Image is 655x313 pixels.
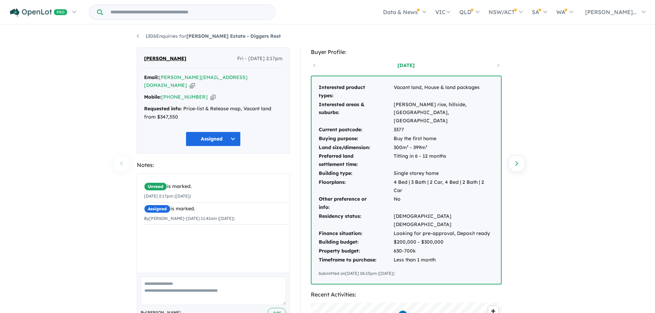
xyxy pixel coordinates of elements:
[393,178,494,195] td: 4 Bed | 3 Bath | 2 Car, 4 Bed | 2 Bath | 2 Car
[311,47,502,57] div: Buyer Profile:
[393,169,494,178] td: Single storey home
[393,212,494,229] td: [DEMOGRAPHIC_DATA] [DEMOGRAPHIC_DATA]
[144,193,191,199] small: [DATE] 2:17pm ([DATE])
[377,62,435,69] a: [DATE]
[210,93,216,101] button: Copy
[393,229,494,238] td: Looking for pre-approval, Deposit ready
[393,238,494,247] td: $200,000 - $300,000
[318,270,494,277] div: Submitted on [DATE] 06:15pm ([DATE])
[190,82,195,89] button: Copy
[318,152,393,169] td: Preferred land settlement time:
[144,74,248,89] a: [PERSON_NAME][EMAIL_ADDRESS][DOMAIN_NAME]
[318,125,393,134] td: Current postcode:
[186,33,281,39] strong: [PERSON_NAME] Estate - Diggers Rest
[393,143,494,152] td: 300m² - 399m²
[393,247,494,256] td: 630-700k
[137,33,281,39] a: 1306Enquiries for[PERSON_NAME] Estate - Diggers Rest
[393,83,494,100] td: Vacant land, House & land packages
[137,32,518,41] nav: breadcrumb
[144,205,171,213] span: Assigned
[318,195,393,212] td: Other preference or info:
[318,247,393,256] td: Property budget:
[144,105,283,121] div: Price-list & Release map, Vacant land from $347,550
[186,132,241,146] button: Assigned
[393,152,494,169] td: Titling in 6 - 12 months
[318,134,393,143] td: Buying purpose:
[311,290,502,299] div: Recent Activities:
[144,74,159,80] strong: Email:
[144,105,182,112] strong: Requested info:
[318,83,393,100] td: Interested product types:
[318,169,393,178] td: Building type:
[318,143,393,152] td: Land size/dimension:
[144,205,288,213] div: is marked.
[144,182,288,191] div: is marked.
[393,134,494,143] td: Buy the first home
[393,100,494,125] td: [PERSON_NAME] rise, hillside, [GEOGRAPHIC_DATA], [GEOGRAPHIC_DATA]
[318,212,393,229] td: Residency status:
[393,195,494,212] td: No
[144,182,167,191] span: Unread
[318,256,393,265] td: Timeframe to purchase:
[318,229,393,238] td: Finance situation:
[144,55,186,63] span: [PERSON_NAME]
[237,55,283,63] span: Fri - [DATE] 2:17pm
[144,94,161,100] strong: Mobile:
[137,160,290,170] div: Notes:
[318,238,393,247] td: Building budget:
[318,178,393,195] td: Floorplans:
[318,100,393,125] td: Interested areas & suburbs:
[585,9,637,15] span: [PERSON_NAME]...
[104,5,274,20] input: Try estate name, suburb, builder or developer
[10,8,67,17] img: Openlot PRO Logo White
[393,125,494,134] td: 3377
[393,256,494,265] td: Less than 1 month
[144,216,234,221] small: By [PERSON_NAME] - [DATE] 11:41am ([DATE])
[161,94,208,100] a: [PHONE_NUMBER]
